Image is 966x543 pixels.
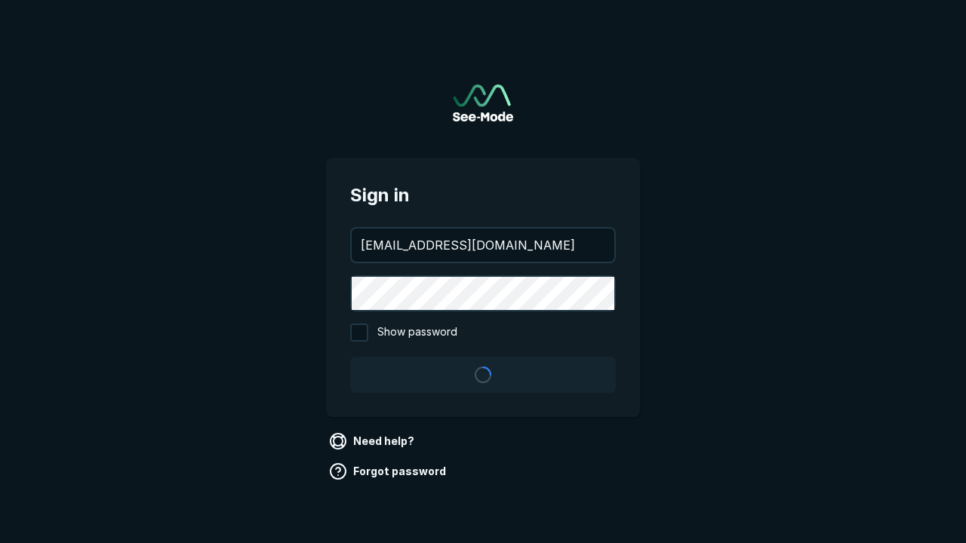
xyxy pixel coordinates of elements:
a: Forgot password [326,459,452,483]
span: Show password [377,324,457,342]
a: Go to sign in [453,84,513,121]
span: Sign in [350,182,616,209]
a: Need help? [326,429,420,453]
input: your@email.com [352,229,614,262]
img: See-Mode Logo [453,84,513,121]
